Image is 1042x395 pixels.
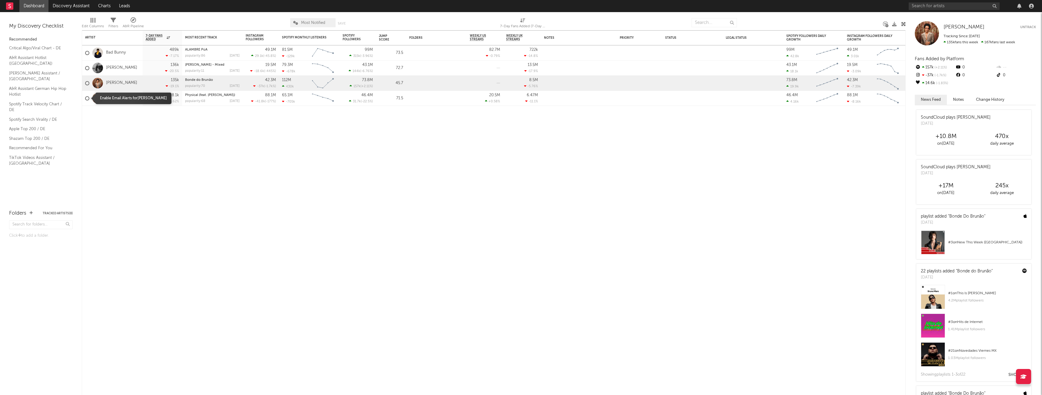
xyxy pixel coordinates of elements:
[786,93,798,97] div: 46.4M
[1008,373,1028,377] button: Show All
[171,63,179,67] div: 136k
[524,84,538,88] div: -5.76 %
[254,70,264,73] span: -18.6k
[353,85,360,88] span: 157k
[692,18,737,27] input: Search...
[847,69,861,73] div: -3.09k
[974,182,1030,189] div: 245 x
[379,34,394,41] div: Jump Score
[915,79,955,87] div: 14.6k
[185,48,207,51] a: ALAMBRE PúA
[171,78,179,82] div: 135k
[527,93,538,97] div: 6.47M
[255,54,263,58] span: 29.1k
[309,45,337,61] svg: Chart title
[309,76,337,91] svg: Chart title
[944,41,978,44] span: 135k fans this week
[921,170,991,176] div: [DATE]
[379,95,403,102] div: 71.5
[309,91,337,106] svg: Chart title
[921,268,993,275] div: 22 playlists added
[956,269,993,273] a: "Bonde do Brunão"
[265,63,276,67] div: 19.5M
[251,54,276,58] div: ( )
[251,99,276,103] div: ( )
[847,100,861,104] div: -8.16k
[786,78,797,82] div: 73.8M
[82,15,104,33] div: Edit Columns
[915,71,955,79] div: -37k
[185,48,240,51] div: ALAMBRE PúA
[185,78,240,82] div: Bonde do Brunão
[921,121,991,127] div: [DATE]
[874,61,901,76] svg: Chart title
[9,135,67,142] a: Shazam Top 200 / DE
[996,71,1036,79] div: 0
[915,57,964,61] span: Fans Added by Platform
[185,94,240,97] div: Physical (feat. Troye Sivan)
[9,126,67,132] a: Apple Top 200 / DE
[529,48,538,52] div: 722k
[726,36,765,40] div: Legal Status
[379,49,403,57] div: 73.5
[106,96,137,101] a: [PERSON_NAME]
[524,69,538,73] div: -17.9 %
[250,69,276,73] div: ( )
[230,54,240,58] div: [DATE]
[282,63,293,67] div: 79.3M
[9,232,73,239] div: Click to add a folder.
[106,50,126,55] a: Bad Bunny
[106,81,137,86] a: [PERSON_NAME]
[106,65,137,71] a: [PERSON_NAME]
[921,164,991,170] div: SoundCloud plays [PERSON_NAME]
[9,154,67,167] a: TikTok Videos Assistant / [GEOGRAPHIC_DATA]
[921,275,993,281] div: [DATE]
[9,210,26,217] div: Folders
[915,95,947,105] button: News Feed
[528,63,538,67] div: 13.5M
[786,69,798,73] div: 18.1k
[814,91,841,106] svg: Chart title
[185,84,205,88] div: popularity: 70
[353,70,360,73] span: 144k
[916,342,1031,371] a: #21onNovedades Viernes MX1.03Mplaylist followers
[996,64,1036,71] div: --
[1020,24,1036,30] button: Untrack
[264,54,275,58] span: -45.8 %
[170,48,179,52] div: 489k
[146,34,165,41] span: 7-Day Fans Added
[365,48,373,52] div: 99M
[282,84,294,88] div: 430k
[948,290,1027,297] div: # 1 on This Is [PERSON_NAME]
[338,22,346,25] button: Save
[379,80,403,87] div: 45.7
[847,34,892,41] div: Instagram Followers Daily Growth
[230,100,240,103] div: [DATE]
[185,36,231,39] div: Most Recent Track
[185,100,205,103] div: popularity: 68
[935,82,948,85] span: -1.83 %
[9,23,73,30] div: My Discovery Checklist
[934,74,946,77] span: -1.7k %
[361,70,372,73] span: -6.76 %
[362,100,372,103] span: -22.5 %
[948,239,1027,246] div: # 3 on New This Week ([GEOGRAPHIC_DATA])
[944,35,980,38] span: Tracking Since: [DATE]
[185,63,240,67] div: Luther - Mixed
[944,24,984,30] a: [PERSON_NAME]
[786,63,797,67] div: 43.1M
[500,23,546,30] div: 7-Day Fans Added (7-Day Fans Added)
[921,220,985,226] div: [DATE]
[847,48,858,52] div: 49.1M
[916,230,1031,259] a: #3onNew This Week ([GEOGRAPHIC_DATA])
[361,54,372,58] span: -3.96 %
[814,61,841,76] svg: Chart title
[353,54,360,58] span: 315k
[265,93,276,97] div: 88.1M
[786,34,832,41] div: Spotify Followers Daily Growth
[786,54,799,58] div: 42.8k
[282,54,295,58] div: -129k
[343,34,364,41] div: Spotify Followers
[282,100,295,104] div: -705k
[529,78,538,82] div: 8.5M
